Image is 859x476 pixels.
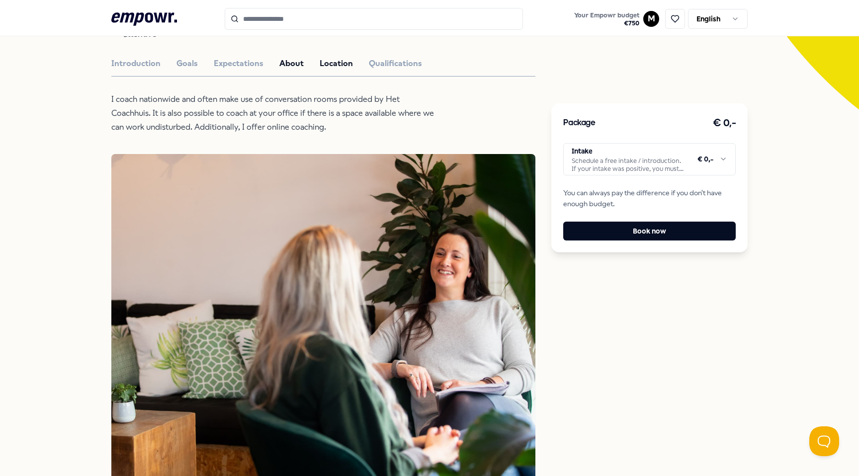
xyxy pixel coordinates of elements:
[214,57,263,70] button: Expectations
[643,11,659,27] button: M
[111,57,161,70] button: Introduction
[225,8,523,30] input: Search for products, categories or subcategories
[713,115,736,131] h3: € 0,-
[563,187,736,210] span: You can always pay the difference if you don't have enough budget.
[320,57,353,70] button: Location
[563,222,736,240] button: Book now
[574,11,639,19] span: Your Empowr budget
[809,426,839,456] iframe: Help Scout Beacon - Open
[563,117,595,130] h3: Package
[570,8,643,29] a: Your Empowr budget€750
[279,57,304,70] button: About
[176,57,198,70] button: Goals
[369,57,422,70] button: Qualifications
[574,19,639,27] span: € 750
[572,9,641,29] button: Your Empowr budget€750
[111,92,434,134] p: I coach nationwide and often make use of conversation rooms provided by Het Coachhuis. It is also...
